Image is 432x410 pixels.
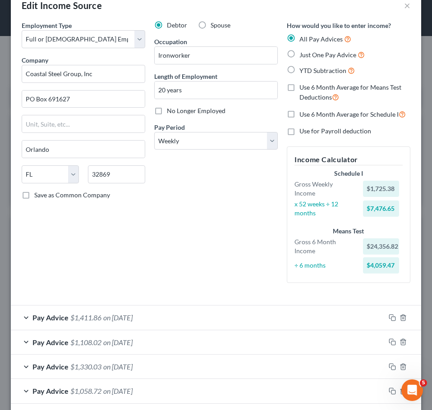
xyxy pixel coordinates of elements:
span: Save as Common Company [34,191,110,199]
span: YTD Subtraction [299,67,346,74]
span: Debtor [167,21,187,29]
div: Means Test [294,227,403,236]
span: Pay Advice [32,338,69,346]
div: $1,725.38 [363,181,399,197]
input: -- [155,47,277,64]
input: Search company by name... [22,65,145,83]
span: Use 6 Month Average for Means Test Deductions [299,83,401,101]
div: $4,059.47 [363,257,399,273]
label: Occupation [154,37,187,46]
span: on [DATE] [103,387,133,395]
div: Gross 6 Month Income [290,237,358,255]
span: Use for Payroll deduction [299,127,371,135]
span: on [DATE] [103,313,133,322]
input: ex: 2 years [155,82,277,99]
label: Length of Employment [154,72,217,81]
span: Pay Period [154,123,185,131]
span: Company [22,56,48,64]
span: 5 [420,379,427,387]
span: on [DATE] [103,362,133,371]
span: Pay Advice [32,387,69,395]
input: Enter city... [22,141,145,158]
div: $7,476.65 [363,200,399,217]
span: All Pay Advices [299,35,343,43]
input: Unit, Suite, etc... [22,115,145,132]
span: Just One Pay Advice [299,51,356,59]
iframe: Intercom live chat [401,379,423,401]
span: Spouse [211,21,230,29]
div: ÷ 6 months [290,261,358,270]
span: Pay Advice [32,313,69,322]
span: Employment Type [22,22,72,29]
label: How would you like to enter income? [287,21,391,30]
span: Pay Advice [32,362,69,371]
span: on [DATE] [103,338,133,346]
div: Gross Weekly Income [290,180,358,198]
span: Use 6 Month Average for Schedule I [299,110,399,118]
div: Schedule I [294,169,403,178]
h5: Income Calculator [294,154,403,165]
span: $1,411.86 [70,313,101,322]
input: Enter zip... [88,165,145,183]
span: No Longer Employed [167,107,225,114]
div: $24,356.82 [363,238,399,255]
span: $1,108.02 [70,338,101,346]
input: Enter address... [22,91,145,108]
span: $1,330.03 [70,362,101,371]
span: $1,058.72 [70,387,101,395]
div: x 52 weeks ÷ 12 months [290,200,358,218]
